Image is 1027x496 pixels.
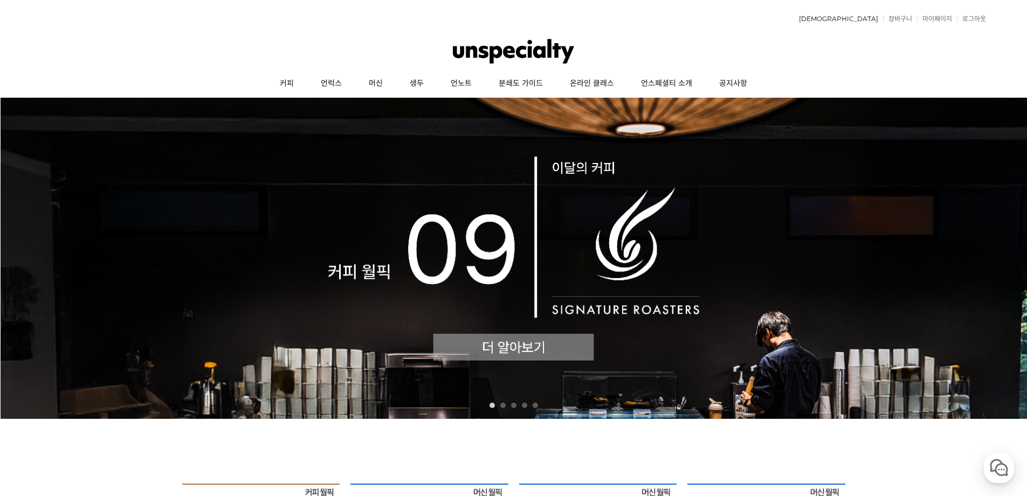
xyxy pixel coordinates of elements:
[522,403,527,408] a: 4
[3,342,71,369] a: 홈
[556,70,628,97] a: 온라인 클래스
[500,403,506,408] a: 2
[628,70,706,97] a: 언스페셜티 소개
[453,35,574,67] img: 언스페셜티 몰
[437,70,485,97] a: 언노트
[490,403,495,408] a: 1
[511,403,516,408] a: 3
[355,70,396,97] a: 머신
[307,70,355,97] a: 언럭스
[957,16,986,22] a: 로그아웃
[99,359,112,368] span: 대화
[396,70,437,97] a: 생두
[917,16,952,22] a: 마이페이지
[706,70,761,97] a: 공지사항
[34,358,40,367] span: 홈
[485,70,556,97] a: 분쇄도 가이드
[167,358,180,367] span: 설정
[533,403,538,408] a: 5
[139,342,207,369] a: 설정
[883,16,912,22] a: 장바구니
[71,342,139,369] a: 대화
[794,16,878,22] a: [DEMOGRAPHIC_DATA]
[266,70,307,97] a: 커피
